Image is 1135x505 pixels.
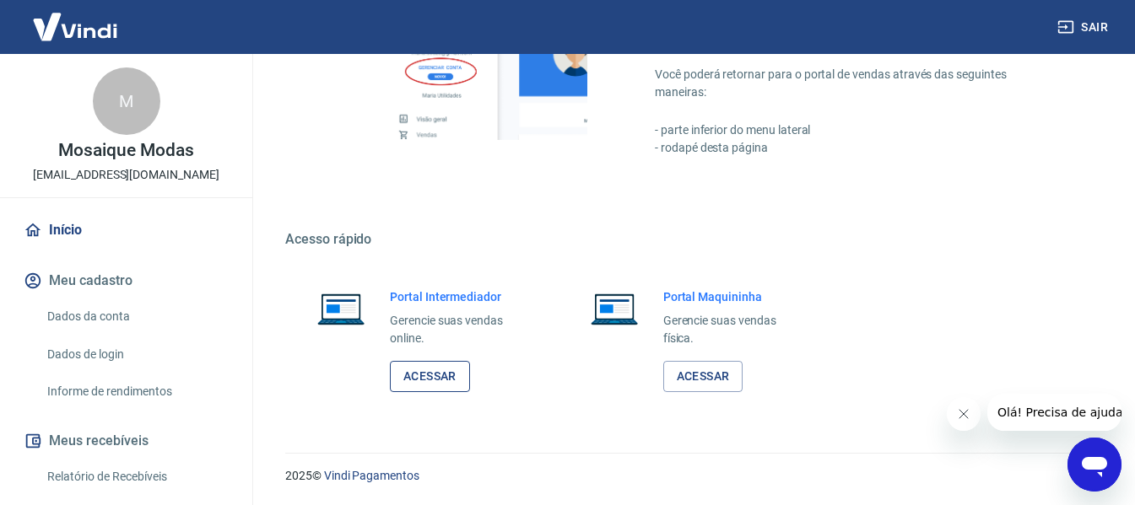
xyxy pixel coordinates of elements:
p: Gerencie suas vendas física. [663,312,802,347]
h6: Portal Intermediador [390,288,528,305]
iframe: Mensagem da empresa [987,394,1121,431]
p: - parte inferior do menu lateral [655,121,1054,139]
button: Meu cadastro [20,262,232,299]
h5: Acesso rápido [285,231,1094,248]
p: Gerencie suas vendas online. [390,312,528,347]
a: Acessar [663,361,743,392]
button: Sair [1054,12,1115,43]
p: Você poderá retornar para o portal de vendas através das seguintes maneiras: [655,66,1054,101]
a: Dados da conta [41,299,232,334]
img: Imagem de um notebook aberto [579,288,650,329]
a: Vindi Pagamentos [324,469,419,482]
button: Meus recebíveis [20,422,232,459]
span: Olá! Precisa de ajuda? [10,12,142,25]
p: 2025 © [285,467,1094,485]
img: Imagem de um notebook aberto [305,288,376,329]
a: Acessar [390,361,470,392]
a: Relatório de Recebíveis [41,459,232,494]
h6: Portal Maquininha [663,288,802,305]
p: Mosaique Modas [58,142,193,159]
iframe: Fechar mensagem [947,397,981,431]
p: - rodapé desta página [655,139,1054,157]
a: Início [20,212,232,249]
img: Vindi [20,1,130,52]
iframe: Botão para abrir a janela de mensagens [1067,438,1121,492]
a: Dados de login [41,337,232,372]
p: [EMAIL_ADDRESS][DOMAIN_NAME] [33,166,219,184]
a: Informe de rendimentos [41,374,232,409]
div: M [93,67,160,135]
